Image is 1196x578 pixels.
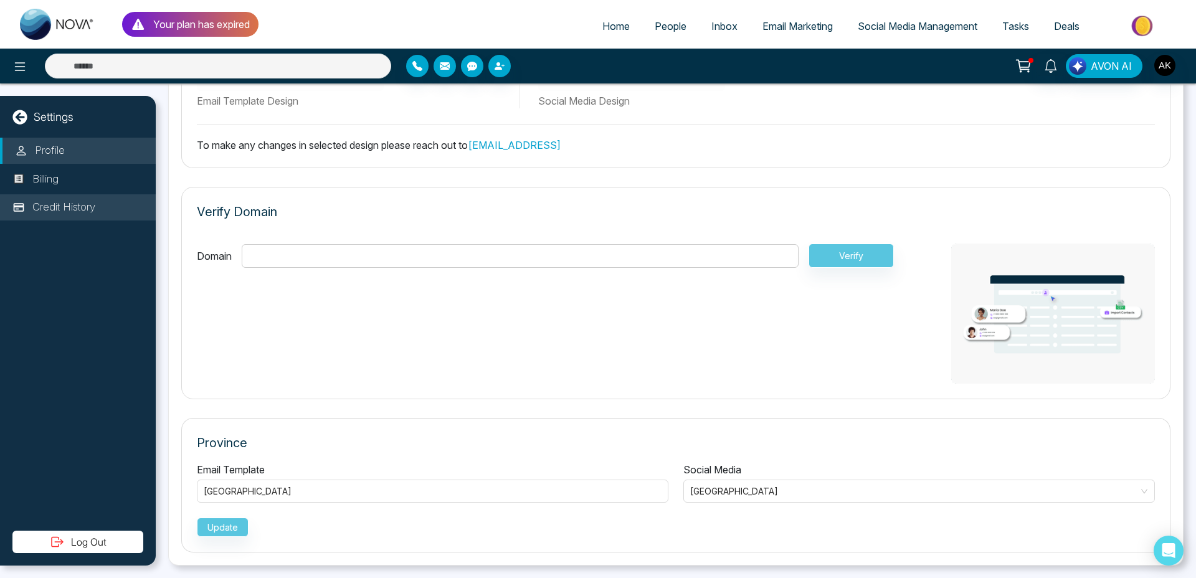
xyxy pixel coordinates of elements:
button: Log Out [12,531,143,553]
img: User Avatar [1154,55,1175,76]
span: Inbox [711,20,738,32]
label: Domain [197,249,232,263]
a: Tasks [990,14,1042,38]
a: Inbox [699,14,750,38]
p: Verify Domain [197,202,277,221]
a: Home [590,14,642,38]
p: Profile [35,143,65,159]
img: Nova CRM Logo [20,9,95,40]
span: AVON AI [1091,59,1132,73]
img: Market-place.gif [1098,12,1189,40]
span: Ontario [690,482,1148,500]
div: Open Intercom Messenger [1154,536,1184,566]
p: Settings [34,108,74,125]
a: Deals [1042,14,1092,38]
p: To make any changes in selected design please reach out to [197,138,1155,153]
a: Email Marketing [750,14,845,38]
span: Deals [1054,20,1080,32]
p: Your plan has expired [153,17,250,32]
span: Tasks [1002,20,1029,32]
img: Adding / Importing Contacts [951,244,1155,384]
a: [EMAIL_ADDRESS] [468,139,561,151]
p: Credit History [32,199,95,216]
label: Email Template Design [197,93,510,108]
span: Home [602,20,630,32]
label: Social Media [683,462,741,477]
button: AVON AI [1066,54,1142,78]
span: Email Marketing [762,20,833,32]
span: People [655,20,686,32]
a: Social Media Management [845,14,990,38]
img: Lead Flow [1069,57,1086,75]
p: Province [197,433,1155,452]
span: Social Media Management [858,20,977,32]
label: Social Media Design [538,93,1155,108]
span: [GEOGRAPHIC_DATA] [204,486,294,496]
label: Email Template [197,462,265,477]
p: Billing [32,171,59,187]
a: People [642,14,699,38]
